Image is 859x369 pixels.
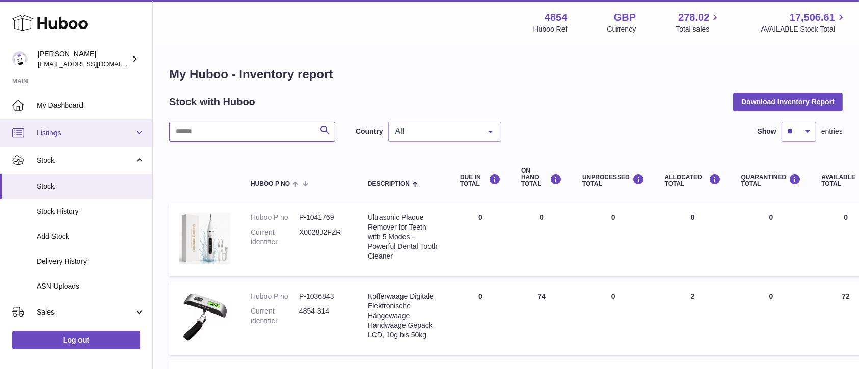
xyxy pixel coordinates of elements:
span: Total sales [676,24,721,34]
dd: 4854-314 [299,306,347,326]
dd: P-1041769 [299,213,347,222]
button: Download Inventory Report [733,93,843,111]
span: Description [368,181,410,187]
label: Show [758,127,776,136]
span: Stock History [37,207,145,216]
span: Huboo P no [251,181,290,187]
div: Ultrasonic Plaque Remover for Teeth with 5 Modes - Powerful Dental Tooth Cleaner [368,213,440,261]
div: ON HAND Total [521,167,562,188]
dt: Huboo P no [251,292,299,301]
dt: Current identifier [251,306,299,326]
a: Log out [12,331,140,349]
dt: Current identifier [251,228,299,247]
img: product image [179,292,230,343]
img: product image [179,213,230,264]
td: 0 [572,281,655,355]
h1: My Huboo - Inventory report [169,66,843,82]
td: 0 [450,203,511,276]
a: 278.02 Total sales [676,11,721,34]
dt: Huboo P no [251,213,299,222]
span: [EMAIL_ADDRESS][DOMAIN_NAME] [38,60,150,68]
span: 17,506.61 [790,11,835,24]
dd: P-1036843 [299,292,347,301]
span: Delivery History [37,257,145,266]
dd: X0028J2FZR [299,228,347,247]
strong: 4854 [545,11,568,24]
td: 0 [450,281,511,355]
div: DUE IN TOTAL [460,174,501,187]
span: Add Stock [37,232,145,241]
span: Stock [37,156,134,165]
td: 0 [572,203,655,276]
span: 0 [769,292,773,300]
td: 0 [655,203,731,276]
span: AVAILABLE Stock Total [761,24,847,34]
span: ASN Uploads [37,281,145,291]
span: My Dashboard [37,101,145,110]
div: ALLOCATED Total [665,174,721,187]
div: Currency [607,24,636,34]
div: UNPROCESSED Total [582,174,645,187]
img: jimleo21@yahoo.gr [12,51,28,67]
span: Stock [37,182,145,191]
span: Sales [37,307,134,317]
h2: Stock with Huboo [169,95,255,109]
a: 17,506.61 AVAILABLE Stock Total [761,11,847,34]
label: Country [356,127,383,136]
strong: GBP [614,11,636,24]
td: 0 [511,203,572,276]
td: 2 [655,281,731,355]
span: 0 [769,213,773,221]
span: entries [821,127,843,136]
td: 74 [511,281,572,355]
div: QUARANTINED Total [741,174,801,187]
span: All [393,126,480,136]
span: 278.02 [678,11,709,24]
div: Huboo Ref [533,24,568,34]
span: Listings [37,128,134,138]
div: Kofferwaage Digitale Elektronische Hängewaage Handwaage Gepäck LCD, 10g bis 50kg [368,292,440,339]
div: [PERSON_NAME] [38,49,129,69]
